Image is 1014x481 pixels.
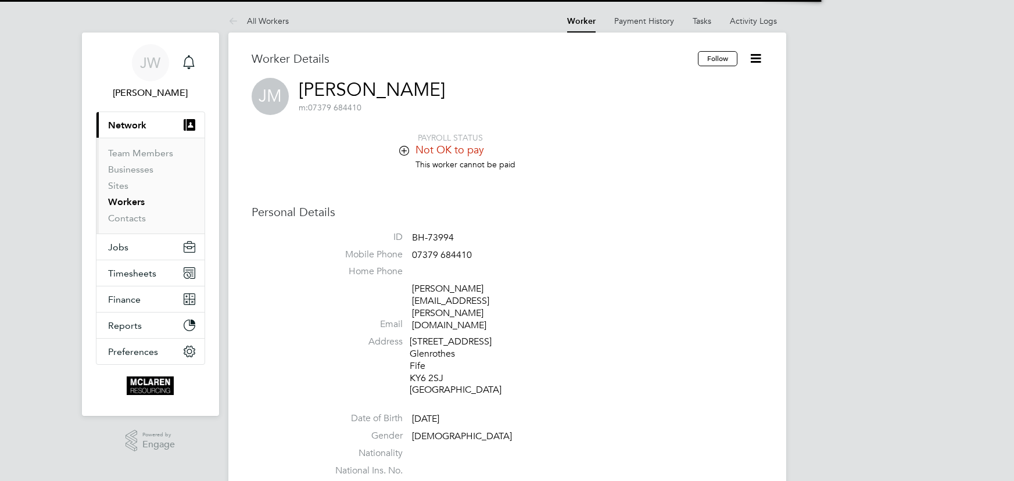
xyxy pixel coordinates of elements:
label: Date of Birth [321,412,403,425]
nav: Main navigation [82,33,219,416]
span: [DEMOGRAPHIC_DATA] [412,430,512,442]
span: Finance [108,294,141,305]
a: Tasks [693,16,711,26]
button: Reports [96,313,205,338]
a: [PERSON_NAME][EMAIL_ADDRESS][PERSON_NAME][DOMAIN_NAME] [412,283,489,331]
h3: Worker Details [252,51,698,66]
div: [STREET_ADDRESS] Glenrothes Fife KY6 2SJ [GEOGRAPHIC_DATA] [410,336,520,396]
label: Address [321,336,403,348]
span: m: [299,102,308,113]
span: Not OK to pay [415,143,484,156]
label: ID [321,231,403,243]
a: Powered byEngage [126,430,175,452]
span: Network [108,120,146,131]
a: Worker [567,16,596,26]
a: Team Members [108,148,173,159]
label: Email [321,318,403,331]
span: This worker cannot be paid [415,159,515,170]
span: Preferences [108,346,158,357]
a: Sites [108,180,128,191]
label: Mobile Phone [321,249,403,261]
span: 07379 684410 [299,102,361,113]
button: Jobs [96,234,205,260]
span: JW [140,55,160,70]
a: Contacts [108,213,146,224]
span: Timesheets [108,268,156,279]
label: Gender [321,430,403,442]
div: Network [96,138,205,234]
label: National Ins. No. [321,465,403,477]
a: Workers [108,196,145,207]
a: Payment History [614,16,674,26]
button: Network [96,112,205,138]
a: All Workers [228,16,289,26]
a: Activity Logs [730,16,777,26]
a: [PERSON_NAME] [299,78,445,101]
h3: Personal Details [252,204,763,220]
a: JW[PERSON_NAME] [96,44,205,100]
span: Reports [108,320,142,331]
a: Businesses [108,164,153,175]
span: JM [252,78,289,115]
button: Follow [698,51,737,66]
span: 07379 684410 [412,249,472,261]
button: Finance [96,286,205,312]
span: BH-73994 [412,232,454,243]
button: Preferences [96,339,205,364]
label: Home Phone [321,265,403,278]
span: Jobs [108,242,128,253]
img: mclaren-logo-retina.png [127,376,174,395]
span: [DATE] [412,413,439,425]
button: Timesheets [96,260,205,286]
a: Go to home page [96,376,205,395]
span: Jane Weitzman [96,86,205,100]
label: Nationality [321,447,403,460]
span: Engage [142,440,175,450]
span: Powered by [142,430,175,440]
span: PAYROLL STATUS [418,132,483,143]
